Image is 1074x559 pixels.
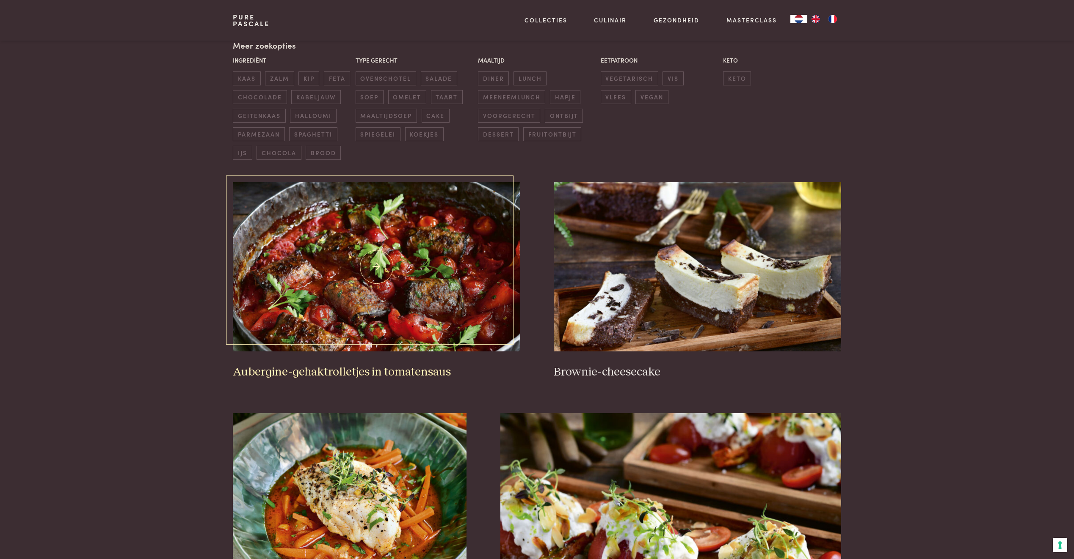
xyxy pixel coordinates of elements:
a: Culinair [594,16,627,25]
span: vlees [601,90,631,104]
aside: Language selected: Nederlands [790,15,841,23]
a: Collecties [525,16,567,25]
a: EN [807,15,824,23]
span: dessert [478,127,519,141]
a: PurePascale [233,14,270,27]
p: Keto [723,56,841,65]
span: chocola [257,146,301,160]
span: voorgerecht [478,109,540,123]
span: diner [478,71,509,85]
p: Maaltijd [478,56,596,65]
span: geitenkaas [233,109,285,123]
span: kip [298,71,319,85]
span: vegetarisch [601,71,658,85]
span: ovenschotel [356,71,416,85]
span: vegan [635,90,668,104]
span: chocolade [233,90,287,104]
a: Aubergine-gehaktrolletjes in tomatensaus Aubergine-gehaktrolletjes in tomatensaus [233,182,520,379]
a: NL [790,15,807,23]
span: vis [663,71,683,85]
span: brood [306,146,341,160]
span: ijs [233,146,252,160]
a: Gezondheid [654,16,699,25]
h3: Brownie-cheesecake [554,365,841,380]
span: spiegelei [356,127,400,141]
button: Uw voorkeuren voor toestemming voor trackingtechnologieën [1053,538,1067,552]
span: zalm [265,71,294,85]
span: hapje [550,90,580,104]
ul: Language list [807,15,841,23]
span: kabeljauw [291,90,340,104]
span: cake [422,109,450,123]
span: halloumi [290,109,336,123]
span: parmezaan [233,127,284,141]
span: kaas [233,71,260,85]
a: Brownie-cheesecake Brownie-cheesecake [554,182,841,379]
p: Eetpatroon [601,56,719,65]
span: fruitontbijt [523,127,581,141]
span: keto [723,71,751,85]
span: maaltijdsoep [356,109,417,123]
h3: Aubergine-gehaktrolletjes in tomatensaus [233,365,520,380]
span: feta [324,71,350,85]
img: Brownie-cheesecake [554,182,841,351]
span: koekjes [405,127,444,141]
span: spaghetti [289,127,337,141]
span: meeneemlunch [478,90,545,104]
span: lunch [514,71,547,85]
span: soep [356,90,384,104]
img: Aubergine-gehaktrolletjes in tomatensaus [233,182,520,351]
p: Type gerecht [356,56,474,65]
a: FR [824,15,841,23]
div: Language [790,15,807,23]
a: Masterclass [726,16,777,25]
span: omelet [388,90,426,104]
span: taart [431,90,463,104]
span: salade [421,71,457,85]
p: Ingrediënt [233,56,351,65]
span: ontbijt [545,109,583,123]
